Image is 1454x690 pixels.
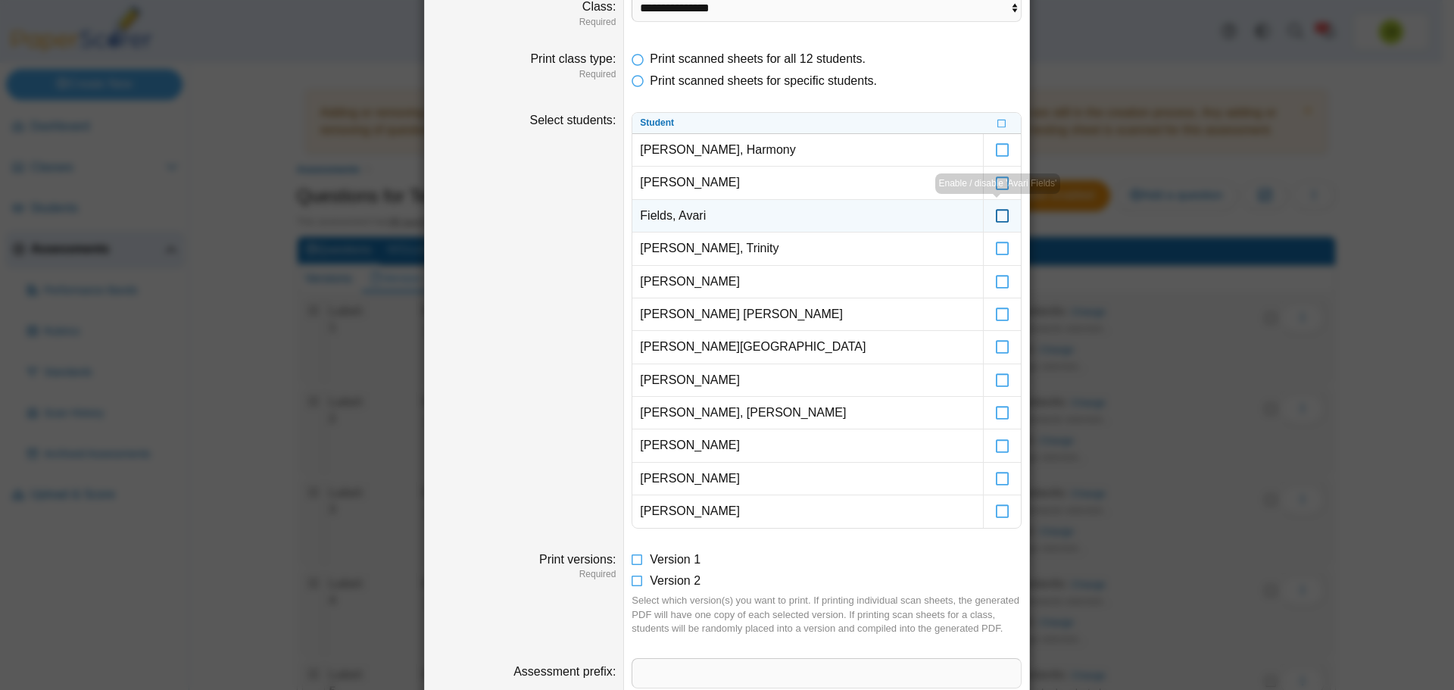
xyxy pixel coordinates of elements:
[632,134,983,167] td: [PERSON_NAME], Harmony
[935,173,1061,194] div: Enable / disable 'Avari Fields'
[432,68,616,81] dfn: Required
[632,200,983,233] td: Fields, Avari
[632,298,983,331] td: [PERSON_NAME] [PERSON_NAME]
[530,52,616,65] label: Print class type
[632,331,983,364] td: [PERSON_NAME][GEOGRAPHIC_DATA]
[432,16,616,29] dfn: Required
[432,568,616,581] dfn: Required
[632,266,983,298] td: [PERSON_NAME]
[529,114,616,126] label: Select students
[513,665,616,678] label: Assessment prefix
[632,463,983,495] td: [PERSON_NAME]
[632,167,983,199] td: [PERSON_NAME]
[650,553,700,566] span: Version 1
[632,495,983,527] td: [PERSON_NAME]
[539,553,616,566] label: Print versions
[632,233,983,265] td: [PERSON_NAME], Trinity
[650,574,700,587] span: Version 2
[632,113,983,134] th: Student
[632,594,1022,635] div: Select which version(s) you want to print. If printing individual scan sheets, the generated PDF ...
[632,429,983,462] td: [PERSON_NAME]
[632,364,983,397] td: [PERSON_NAME]
[650,74,877,87] span: Print scanned sheets for specific students.
[632,397,983,429] td: [PERSON_NAME], [PERSON_NAME]
[650,52,866,65] span: Print scanned sheets for all 12 students.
